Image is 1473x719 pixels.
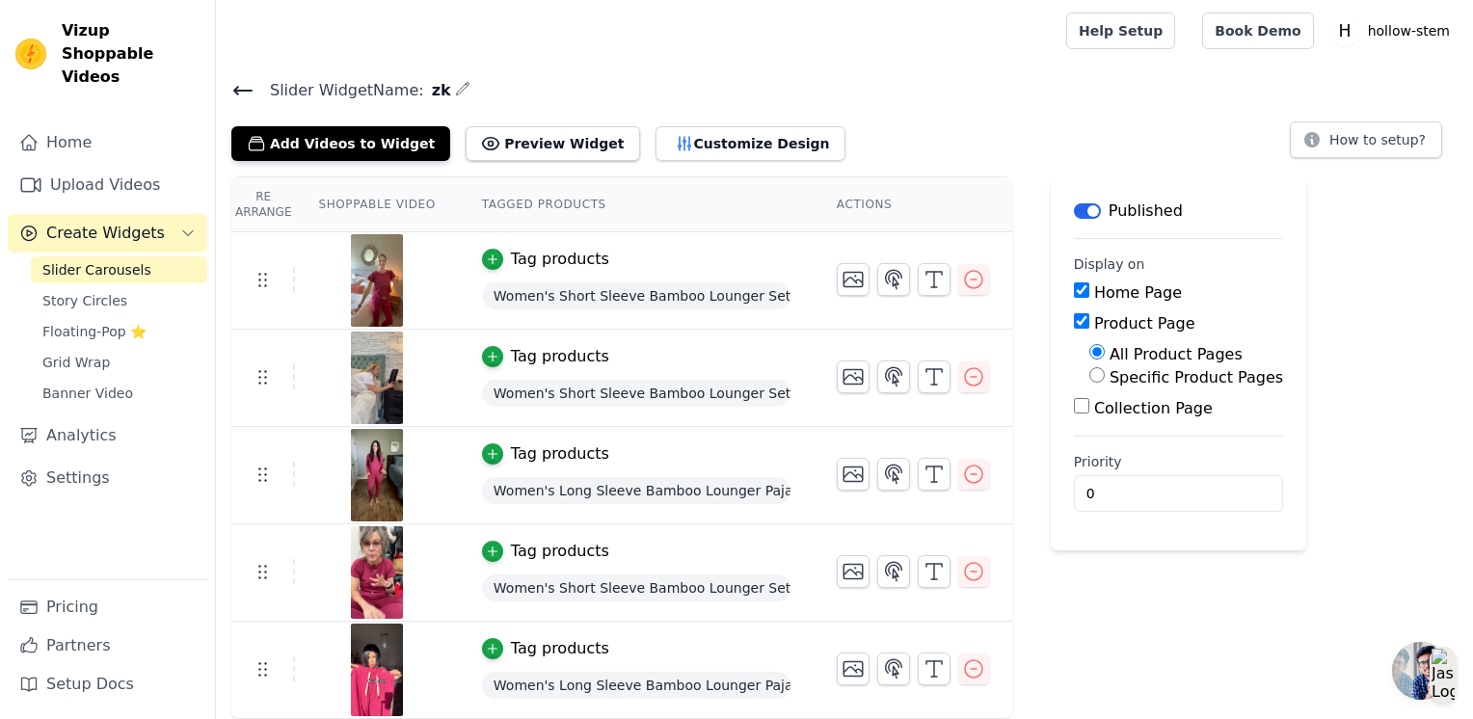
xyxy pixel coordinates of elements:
button: Tag products [482,442,609,466]
a: Upload Videos [8,166,207,204]
button: Tag products [482,637,609,660]
img: tn-f04b068549644e76988d722cff5ecd47.png [350,526,404,619]
span: Slider Widget Name: [254,79,424,102]
a: Open chat [1392,642,1450,700]
button: Change Thumbnail [837,263,870,296]
img: tn-45e84b4a47f240e6ae81bacd31cfee87.png [350,429,404,521]
button: Customize Design [656,126,845,161]
label: Home Page [1094,283,1182,302]
label: Collection Page [1094,399,1213,417]
span: Slider Carousels [42,260,151,280]
div: Edit Name [455,77,470,103]
button: Add Videos to Widget [231,126,450,161]
a: Analytics [8,416,207,455]
img: vizup-images-3279.png [350,624,404,716]
button: H hollow-stem [1329,13,1458,48]
a: Partners [8,626,207,665]
span: Banner Video [42,384,133,403]
a: Banner Video [31,380,207,407]
label: Product Page [1094,314,1195,333]
span: Floating-Pop ⭐ [42,322,147,341]
label: Specific Product Pages [1110,368,1283,386]
div: Tag products [511,442,609,466]
a: Pricing [8,588,207,626]
button: Change Thumbnail [837,360,870,393]
span: Story Circles [42,291,127,310]
a: Settings [8,459,207,497]
img: Vizup [15,39,46,69]
div: Tag products [511,248,609,271]
button: Preview Widget [466,126,639,161]
button: How to setup? [1290,121,1442,158]
button: Change Thumbnail [837,652,870,685]
button: Tag products [482,248,609,271]
th: Shoppable Video [295,177,458,232]
a: Home [8,123,207,162]
a: Help Setup [1066,13,1175,49]
legend: Display on [1074,254,1145,274]
label: All Product Pages [1110,345,1243,363]
span: zk [424,79,451,102]
a: Story Circles [31,287,207,314]
span: Women's Short Sleeve Bamboo Lounger Sets [482,282,790,309]
a: Floating-Pop ⭐ [31,318,207,345]
button: Tag products [482,345,609,368]
a: Grid Wrap [31,349,207,376]
button: Change Thumbnail [837,555,870,588]
a: Setup Docs [8,665,207,704]
div: Tag products [511,540,609,563]
a: Book Demo [1202,13,1313,49]
span: Women's Short Sleeve Bamboo Lounger Sets [482,574,790,601]
button: Create Widgets [8,214,207,253]
label: Priority [1074,452,1283,471]
a: Slider Carousels [31,256,207,283]
button: Tag products [482,540,609,563]
span: Grid Wrap [42,353,110,372]
img: tn-6b450f9ae2be4a24b9c183b5c41981e1.png [350,332,404,424]
th: Tagged Products [459,177,814,232]
span: Women's Long Sleeve Bamboo Lounger Pajama Set [482,477,790,504]
p: hollow-stem [1360,13,1458,48]
th: Re Arrange [231,177,295,232]
div: Tag products [511,637,609,660]
p: Published [1109,200,1183,223]
a: How to setup? [1290,135,1442,153]
div: Tag products [511,345,609,368]
text: H [1338,21,1351,40]
span: Women's Long Sleeve Bamboo Lounger Pajama Set [482,672,790,699]
img: tn-13264f4537c44dfab22e87c208d6c34a.png [350,234,404,327]
span: Create Widgets [46,222,165,245]
th: Actions [814,177,1012,232]
button: Change Thumbnail [837,458,870,491]
span: Vizup Shoppable Videos [62,19,200,89]
span: Women's Short Sleeve Bamboo Lounger Sets [482,380,790,407]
